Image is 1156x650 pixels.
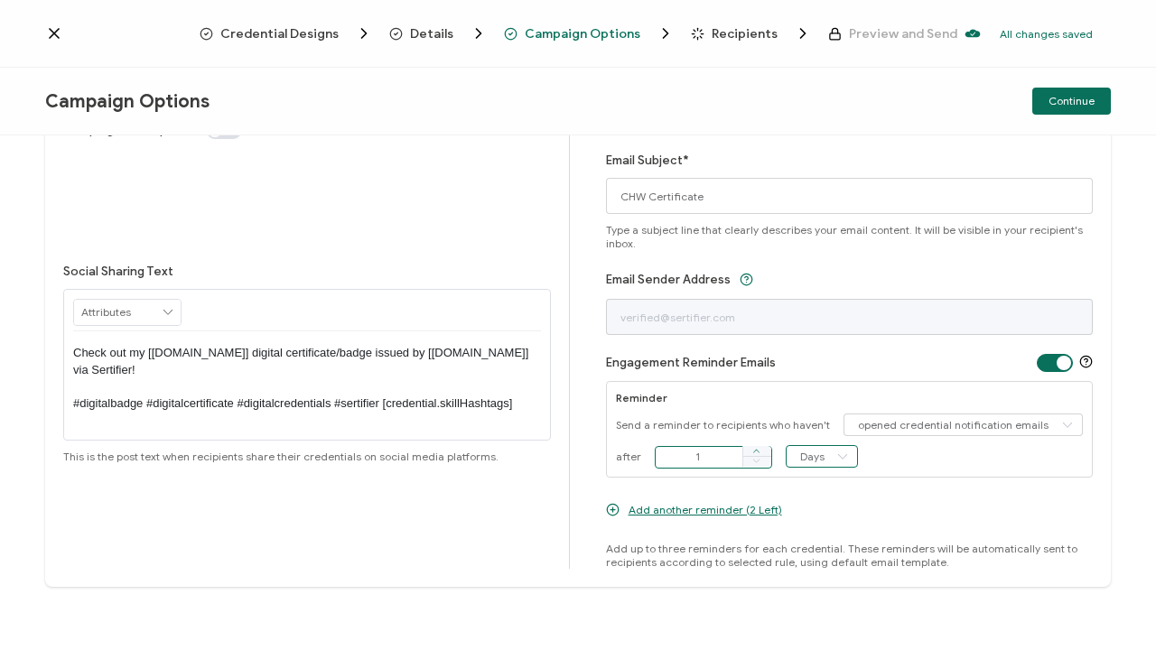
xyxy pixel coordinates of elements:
label: Engagement Reminder Emails [606,356,776,369]
p: All changes saved [1000,27,1093,41]
input: Subject [606,178,1094,214]
span: Details [389,24,488,42]
label: Email Subject* [606,153,689,167]
span: Campaign Options [525,27,640,41]
input: Select [844,413,1084,436]
label: Social Sharing Text [63,265,173,278]
span: Add up to three reminders for each credential. These reminders will be automatically sent to reci... [606,542,1094,569]
span: after [616,450,641,463]
span: Details [410,27,453,41]
span: Recipients [691,24,812,42]
span: Preview and Send [828,27,957,41]
p: Check out my [[DOMAIN_NAME]] digital certificate/badge issued by [[DOMAIN_NAME]] via Sertifier! #... [73,345,541,412]
span: Type a subject line that clearly describes your email content. It will be visible in your recipie... [606,223,1094,250]
span: Recipients [712,27,778,41]
label: Campaign Privacy [63,123,165,136]
span: Campaign Options [45,90,210,113]
span: Credential Designs [220,27,339,41]
span: This is the post text when recipients share their credentials on social media platforms. [63,450,499,463]
iframe: Chat Widget [1066,563,1156,650]
button: Continue [1032,88,1111,115]
span: Continue [1049,96,1095,107]
span: Preview and Send [849,27,957,41]
span: Add another reminder (2 Left) [629,503,782,516]
span: Credential Designs [200,24,373,42]
input: Select [786,445,858,468]
label: Email Sender Address [606,273,731,286]
span: Campaign Options [504,24,675,42]
span: Reminder [616,391,667,404]
div: Breadcrumb [200,24,957,42]
input: Attributes [74,300,181,325]
input: verified@sertifier.com [606,299,1094,335]
span: Send a reminder to recipients who haven't [616,418,830,432]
